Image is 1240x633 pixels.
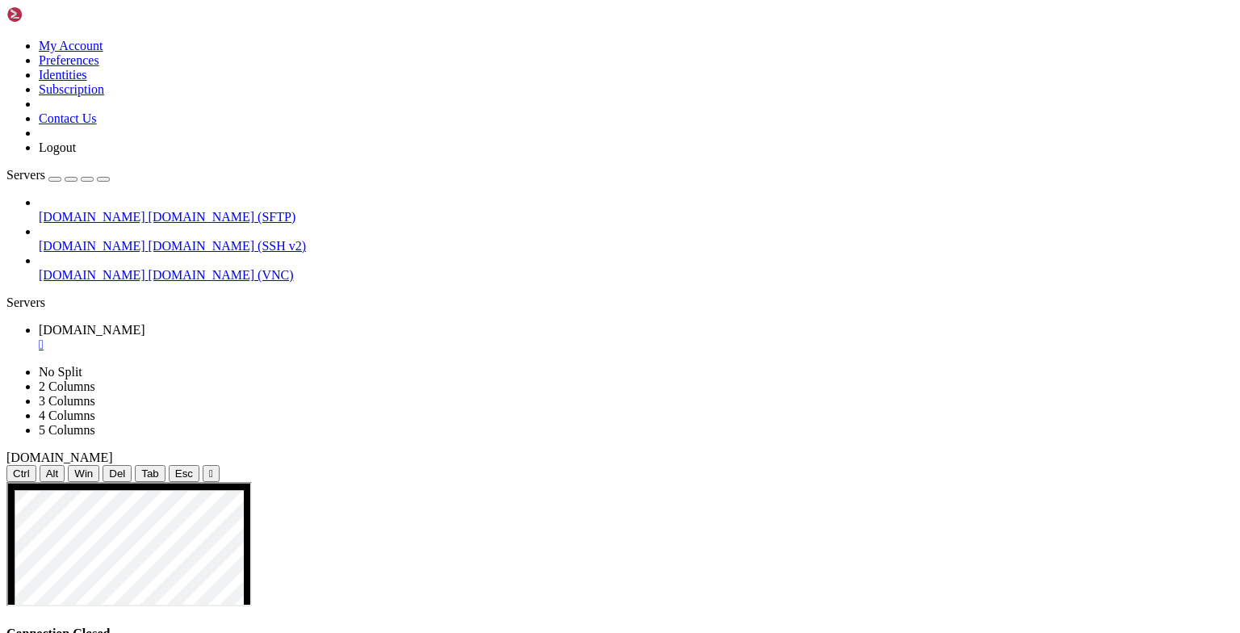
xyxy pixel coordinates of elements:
a: No Split [39,365,82,379]
a: Servers [6,168,110,182]
span: Win [74,467,93,480]
div: Servers [6,296,1234,310]
a: [DOMAIN_NAME] [DOMAIN_NAME] (SSH v2) [39,239,1234,254]
a: 3 Columns [39,394,95,408]
a: [DOMAIN_NAME] [DOMAIN_NAME] (SFTP) [39,210,1234,224]
span: [DOMAIN_NAME] [39,323,145,337]
a: Logout [39,140,76,154]
a: Contact Us [39,111,97,125]
button: Ctrl [6,465,36,482]
button: Alt [40,465,65,482]
span: Del [109,467,125,480]
button: Esc [169,465,199,482]
span: Alt [46,467,59,480]
span: Esc [175,467,193,480]
span: Tab [141,467,159,480]
button: Win [68,465,99,482]
button: Tab [135,465,165,482]
span: [DOMAIN_NAME] [39,239,145,253]
a: 4 Columns [39,409,95,422]
a: Subscription [39,82,104,96]
a: My Account [39,39,103,52]
span: [DOMAIN_NAME] [39,210,145,224]
button: Del [103,465,132,482]
span: [DOMAIN_NAME] [39,268,145,282]
a: [DOMAIN_NAME] [DOMAIN_NAME] (VNC) [39,268,1234,283]
span: [DOMAIN_NAME] [6,451,113,464]
span: Servers [6,168,45,182]
li: [DOMAIN_NAME] [DOMAIN_NAME] (VNC) [39,254,1234,283]
a: 2 Columns [39,379,95,393]
li: [DOMAIN_NAME] [DOMAIN_NAME] (SFTP) [39,195,1234,224]
a: Identities [39,68,87,82]
div:  [209,467,213,480]
span: [DOMAIN_NAME] (SFTP) [149,210,296,224]
span: Ctrl [13,467,30,480]
a: h.ycloud.info [39,323,1234,352]
span: [DOMAIN_NAME] (VNC) [149,268,294,282]
span: [DOMAIN_NAME] (SSH v2) [149,239,307,253]
li: [DOMAIN_NAME] [DOMAIN_NAME] (SSH v2) [39,224,1234,254]
a: 5 Columns [39,423,95,437]
a:  [39,337,1234,352]
button:  [203,465,220,482]
img: Shellngn [6,6,99,23]
a: Preferences [39,53,99,67]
